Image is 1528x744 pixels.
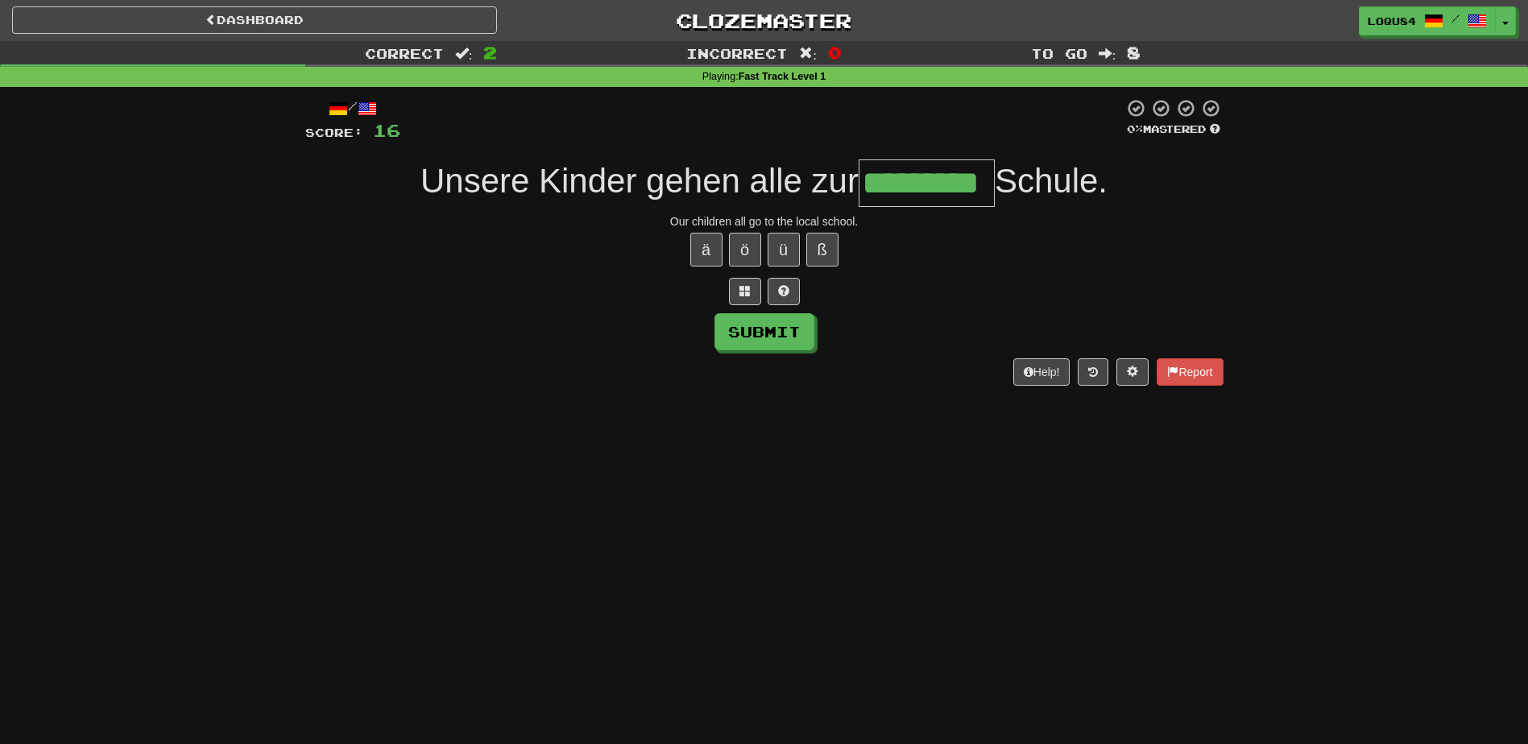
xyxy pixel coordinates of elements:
[1359,6,1496,35] a: loqu84 /
[1124,122,1224,137] div: Mastered
[1451,13,1460,24] span: /
[995,162,1108,200] span: Schule.
[305,98,400,118] div: /
[305,213,1224,229] div: Our children all go to the local school.
[1157,358,1223,386] button: Report
[714,313,814,350] button: Submit
[521,6,1006,35] a: Clozemaster
[483,43,497,62] span: 2
[305,126,363,139] span: Score:
[768,278,800,305] button: Single letter hint - you only get 1 per sentence and score half the points! alt+h
[1127,43,1141,62] span: 8
[1031,45,1087,61] span: To go
[799,47,817,60] span: :
[806,233,839,267] button: ß
[690,233,723,267] button: ä
[686,45,788,61] span: Incorrect
[1368,14,1416,28] span: loqu84
[1013,358,1070,386] button: Help!
[373,120,400,140] span: 16
[729,233,761,267] button: ö
[1078,358,1108,386] button: Round history (alt+y)
[1127,122,1143,135] span: 0 %
[365,45,444,61] span: Correct
[768,233,800,267] button: ü
[739,71,826,82] strong: Fast Track Level 1
[12,6,497,34] a: Dashboard
[828,43,842,62] span: 0
[729,278,761,305] button: Switch sentence to multiple choice alt+p
[455,47,473,60] span: :
[1099,47,1116,60] span: :
[420,162,859,200] span: Unsere Kinder gehen alle zur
